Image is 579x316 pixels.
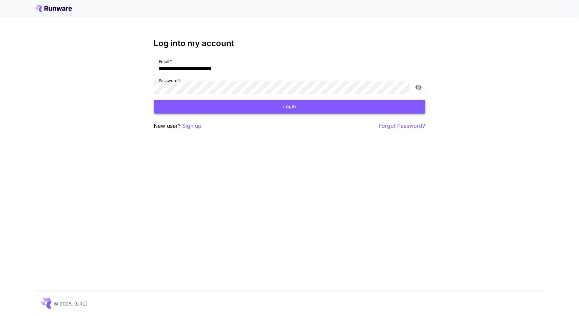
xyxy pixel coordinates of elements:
label: Password [159,78,180,83]
label: Email [159,59,172,64]
p: New user? [154,122,202,130]
h3: Log into my account [154,39,425,48]
button: Sign up [182,122,202,130]
button: Login [154,100,425,114]
button: Forgot Password? [379,122,425,130]
p: © 2025, [URL] [54,300,87,307]
button: toggle password visibility [412,81,425,94]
